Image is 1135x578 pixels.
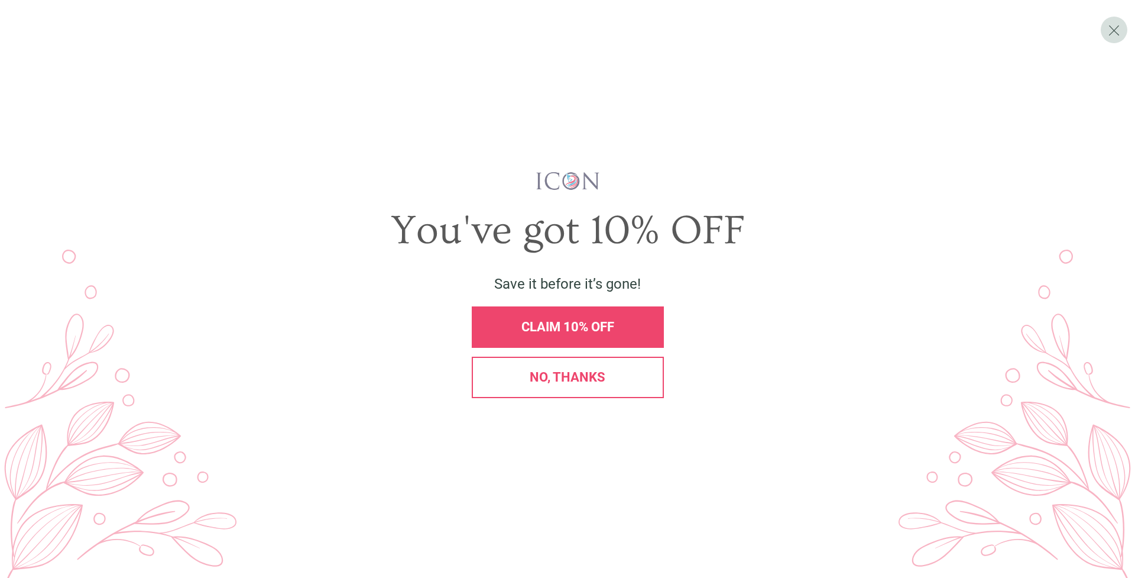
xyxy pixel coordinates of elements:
[494,276,641,292] span: Save it before it’s gone!
[391,208,745,254] span: You've got 10% OFF
[521,319,614,334] span: CLAIM 10% OFF
[1108,21,1120,39] span: X
[530,370,605,385] span: No, thanks
[534,171,601,191] img: iconwallstickersl_1754656298800.png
